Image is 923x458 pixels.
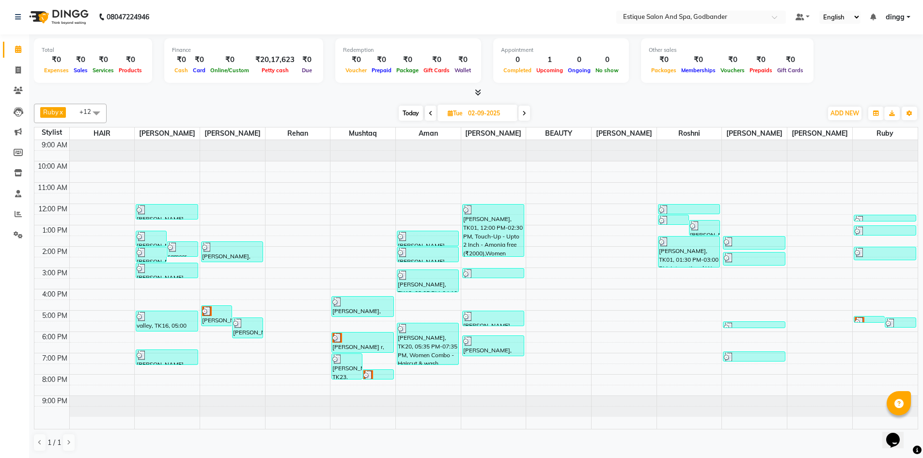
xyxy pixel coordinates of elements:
[136,205,197,219] div: [PERSON_NAME], TK02, 12:00 PM-12:45 PM, [DEMOGRAPHIC_DATA] Combo - Haircut & Hairwash (₹350)
[463,205,524,256] div: [PERSON_NAME], TK01, 12:00 PM-02:30 PM, Touch-Up - Upto 2 Inch - Amonia free (₹2000),Women Combo ...
[397,270,458,292] div: [PERSON_NAME], TK12, 03:05 PM-04:10 PM, [DEMOGRAPHIC_DATA] Combo - Haircut & Hairwash (₹350),[PER...
[363,370,393,379] div: [PERSON_NAME], TK22, 07:45 PM-08:15 PM, Haircut (Women) - For Girl Upto 10 Years
[830,110,859,117] span: ADD NEW
[658,237,720,267] div: [PERSON_NAME], TK01, 01:30 PM-03:00 PM, International Wax - Half Legs,International Wax - Full Ar...
[202,242,263,262] div: [PERSON_NAME], TK07, 01:45 PM-02:45 PM, Additional Hair Wash (Women) - Regular Wash (₹190),Blow D...
[463,336,524,356] div: [PERSON_NAME], TK18, 06:10 PM-07:10 PM, Women Combo - Haircut & wash (₹599)
[885,318,915,327] div: [PERSON_NAME], TK14, 05:20 PM-05:50 PM, THREADING - EYEBROWS,THREADING - FOREHEAD
[452,54,473,65] div: ₹0
[34,127,69,138] div: Stylist
[775,67,806,74] span: Gift Cards
[90,54,116,65] div: ₹0
[40,289,69,300] div: 4:00 PM
[369,67,394,74] span: Prepaid
[36,161,69,172] div: 10:00 AM
[266,127,330,140] span: Rehan
[116,67,144,74] span: Products
[251,54,298,65] div: ₹20,17,623
[343,54,369,65] div: ₹0
[593,67,621,74] span: No show
[172,67,190,74] span: Cash
[722,127,787,140] span: [PERSON_NAME]
[208,67,251,74] span: Online/Custom
[43,108,59,116] span: Ruby
[534,67,565,74] span: Upcoming
[886,12,905,22] span: dingg
[396,127,461,140] span: Aman
[657,127,722,140] span: Roshni
[658,205,720,214] div: [PERSON_NAME], TK01, 12:00 PM-12:30 PM, International Wax - Half Legs
[172,46,315,54] div: Finance
[167,242,197,256] div: sameer sawant, TK09, 01:45 PM-02:30 PM, Haircut (Men) - By Master Stylist
[343,67,369,74] span: Voucher
[649,67,679,74] span: Packages
[40,353,69,363] div: 7:00 PM
[298,54,315,65] div: ₹0
[465,106,514,121] input: 2025-09-02
[461,127,526,140] span: [PERSON_NAME]
[136,263,197,278] div: [PERSON_NAME], TK11, 02:45 PM-03:30 PM, Haircut (Men) - By Master Stylist
[40,375,69,385] div: 8:00 PM
[501,67,534,74] span: Completed
[330,127,395,140] span: mushtaq
[853,127,918,140] span: Ruby
[40,225,69,236] div: 1:00 PM
[593,54,621,65] div: 0
[135,127,200,140] span: [PERSON_NAME]
[445,110,465,117] span: Tue
[463,311,524,326] div: [PERSON_NAME], TK17, 05:00 PM-05:45 PM, Head Massage -Special Mixture Of 7 Oils - Head Massage Wi...
[747,54,775,65] div: ₹0
[36,183,69,193] div: 11:00 AM
[332,354,362,379] div: [PERSON_NAME], TK23, 07:00 PM-08:15 PM, Haircut (Women) - For Girl Upto 10 Years (₹438),Hair Wash...
[723,322,784,328] div: [PERSON_NAME], TK15, 05:30 PM-05:45 PM, THREADING - EYEBROWS
[882,419,913,448] iframe: chat widget
[718,67,747,74] span: Vouchers
[394,67,421,74] span: Package
[399,106,423,121] span: Today
[421,54,452,65] div: ₹0
[397,231,458,246] div: [PERSON_NAME], TK08, 01:15 PM-02:00 PM, Hair Wash (Women) - Hair Below Shoulder
[452,67,473,74] span: Wallet
[649,46,806,54] div: Other sales
[679,54,718,65] div: ₹0
[854,247,916,260] div: sameer sawant, TK09, 02:00 PM-02:40 PM, Pedicure - Blue Lotus Glow (₹1250)
[71,54,90,65] div: ₹0
[501,54,534,65] div: 0
[526,127,591,140] span: BEAUTY
[787,127,852,140] span: [PERSON_NAME]
[854,215,916,221] div: [PERSON_NAME], TK04, 12:30 PM-12:45 PM, THREADING - EYEBROWS
[40,311,69,321] div: 5:00 PM
[36,204,69,214] div: 12:00 PM
[332,332,393,352] div: [PERSON_NAME] r, TK13, 06:00 PM-07:00 PM, Women Combo - Haircut & wash
[747,67,775,74] span: Prepaids
[42,54,71,65] div: ₹0
[394,54,421,65] div: ₹0
[332,297,393,316] div: [PERSON_NAME], TK14, 04:20 PM-05:20 PM, Women Combo - Haircut & wash (₹599)
[343,46,473,54] div: Redemption
[854,316,884,322] div: [PERSON_NAME], TK13, 05:15 PM-05:30 PM, THREADING - EYEBROWS
[200,127,265,140] span: [PERSON_NAME]
[40,332,69,342] div: 6:00 PM
[136,350,197,364] div: [PERSON_NAME], TK21, 06:50 PM-07:35 PM, Haircut (Men) - For Boy Upto 10 Years (₹250)
[40,268,69,278] div: 3:00 PM
[70,127,135,140] span: HAIR
[40,247,69,257] div: 2:00 PM
[534,54,565,65] div: 1
[40,396,69,406] div: 9:00 PM
[723,237,784,249] div: [PERSON_NAME], TK06, 01:30 PM-02:10 PM, Pedicure - BOX The Tox
[421,67,452,74] span: Gift Cards
[689,221,720,235] div: [PERSON_NAME], TK01, 12:45 PM-01:30 PM, Stripless Wax - Upperlip
[649,54,679,65] div: ₹0
[463,268,524,278] div: [PERSON_NAME], TK06, 03:00 PM-03:30 PM, Haircut (Men) - Additional Wash-Sulphate Free
[718,54,747,65] div: ₹0
[79,108,98,115] span: +12
[501,46,621,54] div: Appointment
[116,54,144,65] div: ₹0
[369,54,394,65] div: ₹0
[47,438,61,448] span: 1 / 1
[723,352,784,361] div: [PERSON_NAME], TK19, 06:55 PM-07:25 PM, Stripless Wax - Sidelocks (₹220),Stripless Wax - Chin (₹150)
[172,54,190,65] div: ₹0
[190,67,208,74] span: Card
[59,108,63,116] a: x
[136,247,166,262] div: [PERSON_NAME], TK10, 02:00 PM-02:45 PM, Haircut (Men) - By Master Stylist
